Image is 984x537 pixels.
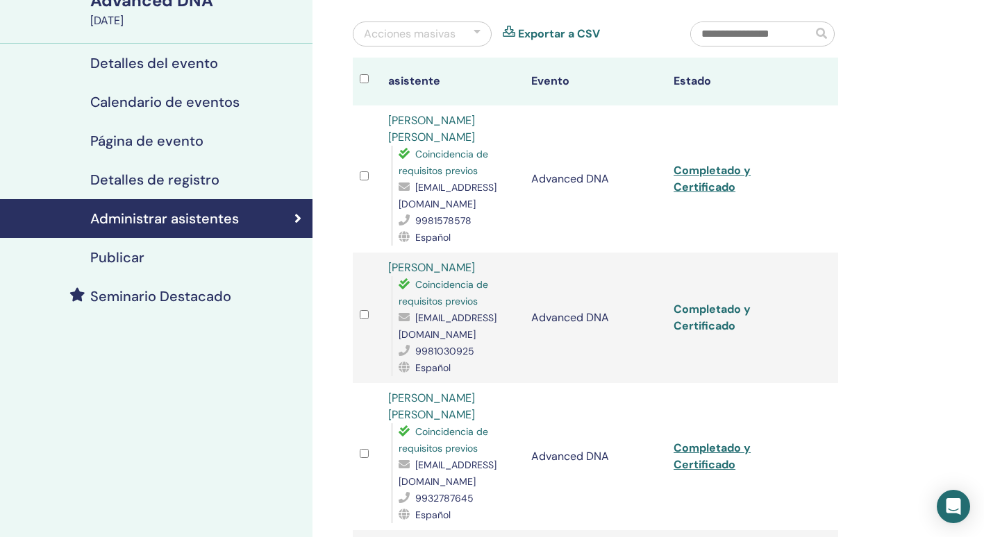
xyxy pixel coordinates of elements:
div: [DATE] [90,12,304,29]
td: Advanced DNA [524,105,667,253]
span: 9981578578 [415,214,472,227]
h4: Página de evento [90,133,203,149]
th: Evento [524,58,667,105]
h4: Publicar [90,249,144,266]
span: [EMAIL_ADDRESS][DOMAIN_NAME] [399,312,497,341]
a: [PERSON_NAME] [PERSON_NAME] [388,113,475,144]
span: [EMAIL_ADDRESS][DOMAIN_NAME] [399,459,497,488]
th: Estado [667,58,809,105]
span: Español [415,361,451,374]
div: Acciones masivas [364,26,456,42]
a: Completado y Certificado [674,302,751,333]
th: asistente [381,58,524,105]
a: Completado y Certificado [674,163,751,194]
span: [EMAIL_ADDRESS][DOMAIN_NAME] [399,181,497,210]
span: Español [415,509,451,521]
span: Coincidencia de requisitos previos [399,148,488,177]
a: Completado y Certificado [674,441,751,472]
h4: Calendario de eventos [90,94,240,110]
a: Exportar a CSV [518,26,600,42]
div: Open Intercom Messenger [937,490,970,523]
span: Coincidencia de requisitos previos [399,425,488,454]
span: Coincidencia de requisitos previos [399,278,488,307]
a: [PERSON_NAME] [PERSON_NAME] [388,391,475,422]
span: 9932787645 [415,492,474,504]
h4: Detalles del evento [90,55,218,71]
span: Español [415,231,451,244]
h4: Detalles de registro [90,171,219,188]
h4: Seminario Destacado [90,288,231,305]
td: Advanced DNA [524,383,667,530]
span: 9981030925 [415,345,474,357]
a: [PERSON_NAME] [388,260,475,275]
td: Advanced DNA [524,253,667,383]
h4: Administrar asistentes [90,210,239,227]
